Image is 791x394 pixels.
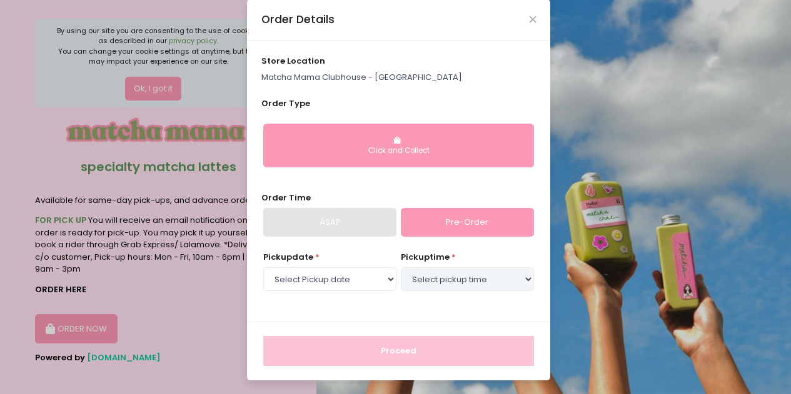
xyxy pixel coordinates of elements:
div: Order Details [261,11,335,27]
button: Close [530,16,536,22]
span: store location [261,55,325,67]
p: Matcha Mama Clubhouse - [GEOGRAPHIC_DATA] [261,71,537,84]
button: Click and Collect [263,124,534,167]
span: Order Time [261,192,311,204]
div: Click and Collect [272,145,525,157]
span: Pickup date [263,251,313,263]
span: Order Type [261,97,310,109]
a: Pre-Order [401,208,534,237]
span: pickup time [401,251,450,263]
button: Proceed [263,336,534,366]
